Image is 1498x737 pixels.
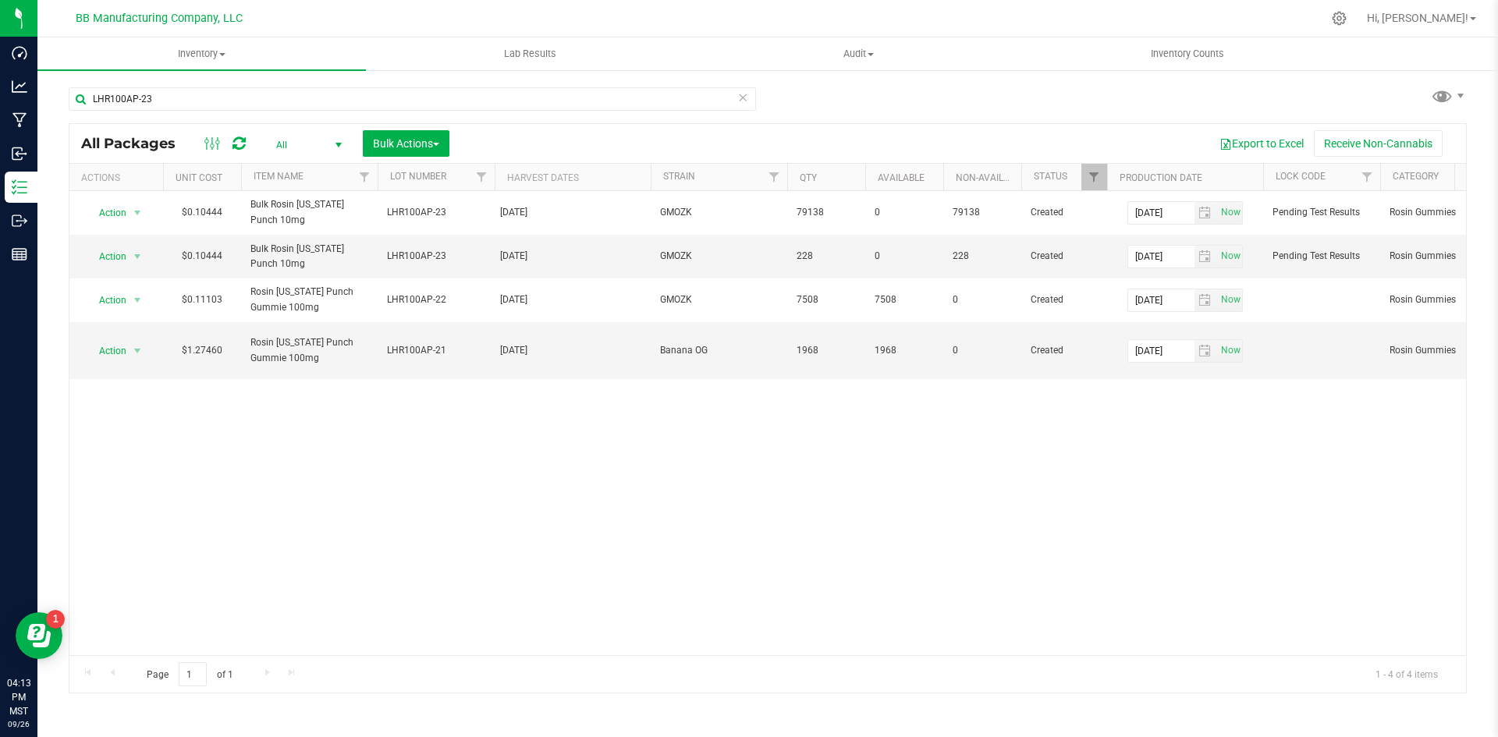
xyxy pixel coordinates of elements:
span: Bulk Rosin [US_STATE] Punch 10mg [250,242,368,271]
span: LHR100AP-23 [387,249,485,264]
span: Page of 1 [133,662,246,686]
a: Filter [469,164,495,190]
span: select [1216,289,1242,311]
a: Unit Cost [176,172,222,183]
span: select [1216,246,1242,268]
span: Created [1031,205,1098,220]
a: Production Date [1120,172,1202,183]
span: GMOZK [660,292,778,307]
span: 0 [953,343,1012,358]
span: 79138 [953,205,1012,220]
span: Hi, [PERSON_NAME]! [1367,12,1468,24]
span: LHR100AP-21 [387,343,485,358]
span: Action [85,340,127,362]
div: Manage settings [1329,11,1349,26]
span: Pending Test Results [1273,249,1371,264]
span: 79138 [797,205,856,220]
span: select [128,340,147,362]
span: 228 [797,249,856,264]
span: select [128,246,147,268]
div: Value 1: 2024-04-26 [500,343,646,358]
iframe: Resource center [16,612,62,659]
span: select [1194,202,1217,224]
div: Actions [81,172,157,183]
span: LHR100AP-22 [387,292,485,307]
span: 7508 [875,292,934,307]
span: LHR100AP-23 [387,205,485,220]
a: Lab Results [366,37,694,70]
span: GMOZK [660,205,778,220]
inline-svg: Inbound [12,146,27,161]
input: Search Package ID, Item Name, SKU, Lot or Part Number... [69,87,756,111]
th: Harvest Dates [495,164,651,191]
inline-svg: Outbound [12,213,27,229]
div: Value 1: 2024-08-27 [500,292,646,307]
span: select [1216,340,1242,362]
button: Receive Non-Cannabis [1314,130,1443,157]
span: Action [85,246,127,268]
span: Clear [737,87,748,108]
td: $1.27460 [163,322,241,380]
span: Lab Results [483,47,577,61]
span: select [1194,289,1217,311]
div: Value 1: 2024-08-27 [500,249,646,264]
span: 7508 [797,292,856,307]
span: Created [1031,292,1098,307]
a: Qty [800,172,817,183]
inline-svg: Dashboard [12,45,27,61]
span: Set Current date [1217,339,1244,362]
span: Audit [695,47,1022,61]
span: 1 - 4 of 4 items [1363,662,1450,686]
a: Lot Number [390,171,446,182]
span: Rosin [US_STATE] Punch Gummie 100mg [250,335,368,365]
p: 09/26 [7,718,30,730]
span: Bulk Actions [373,137,439,150]
span: Inventory Counts [1130,47,1245,61]
span: GMOZK [660,249,778,264]
a: Audit [694,37,1023,70]
span: select [1194,246,1217,268]
span: Action [85,202,127,224]
span: Set Current date [1217,201,1244,224]
span: Created [1031,249,1098,264]
span: Rosin [US_STATE] Punch Gummie 100mg [250,285,368,314]
a: Inventory [37,37,366,70]
span: 0 [875,205,934,220]
span: select [128,202,147,224]
span: Banana OG [660,343,778,358]
span: 1968 [797,343,856,358]
a: Filter [352,164,378,190]
a: Non-Available [956,172,1025,183]
span: Pending Test Results [1273,205,1371,220]
input: 1 [179,662,207,686]
a: Lock Code [1276,171,1326,182]
span: Action [85,289,127,311]
iframe: Resource center unread badge [46,610,65,629]
span: Created [1031,343,1098,358]
span: 0 [875,249,934,264]
inline-svg: Analytics [12,79,27,94]
span: select [1216,202,1242,224]
a: Filter [1081,164,1107,190]
td: $0.10444 [163,191,241,235]
a: Status [1034,171,1067,182]
a: Item Name [254,171,304,182]
span: BB Manufacturing Company, LLC [76,12,243,25]
a: Filter [761,164,787,190]
span: Inventory [37,47,366,61]
span: 228 [953,249,1012,264]
button: Export to Excel [1209,130,1314,157]
a: Category [1393,171,1439,182]
td: $0.10444 [163,235,241,278]
span: select [1194,340,1217,362]
a: Filter [1354,164,1380,190]
button: Bulk Actions [363,130,449,157]
a: Strain [663,171,695,182]
span: select [128,289,147,311]
div: Value 1: 2024-08-27 [500,205,646,220]
span: Bulk Rosin [US_STATE] Punch 10mg [250,197,368,227]
span: 0 [953,292,1012,307]
td: $0.11103 [163,278,241,321]
span: Set Current date [1217,289,1244,311]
